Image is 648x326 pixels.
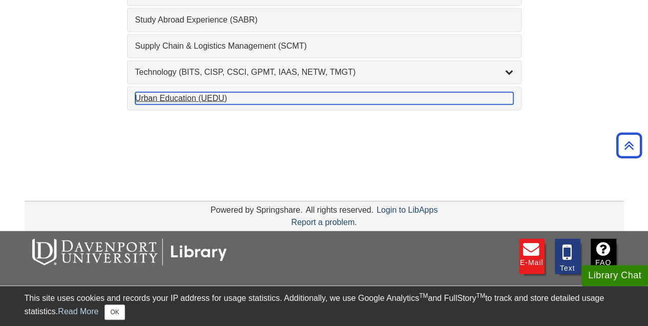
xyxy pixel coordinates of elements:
a: Read More [58,307,98,316]
div: Powered by Springshare. [209,206,304,214]
a: FAQ [591,239,616,274]
sup: TM [476,292,485,299]
a: Study Abroad Experience (SABR) [135,14,513,26]
a: E-mail [519,239,545,274]
div: This site uses cookies and records your IP address for usage statistics. Additionally, we use Goo... [25,292,624,320]
button: Close [104,304,124,320]
div: All rights reserved. [304,206,375,214]
a: Back to Top [613,138,645,152]
a: Login to LibApps [377,206,437,214]
a: Text [555,239,580,274]
a: Technology (BITS, CISP, CSCI, GPMT, IAAS, NETW, TMGT) [135,66,513,78]
a: Supply Chain & Logistics Management (SCMT) [135,40,513,52]
a: Report a problem. [291,218,357,227]
sup: TM [419,292,428,299]
a: Urban Education (UEDU) [135,92,513,105]
img: DU Libraries [32,239,227,266]
button: Library Chat [581,265,648,286]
